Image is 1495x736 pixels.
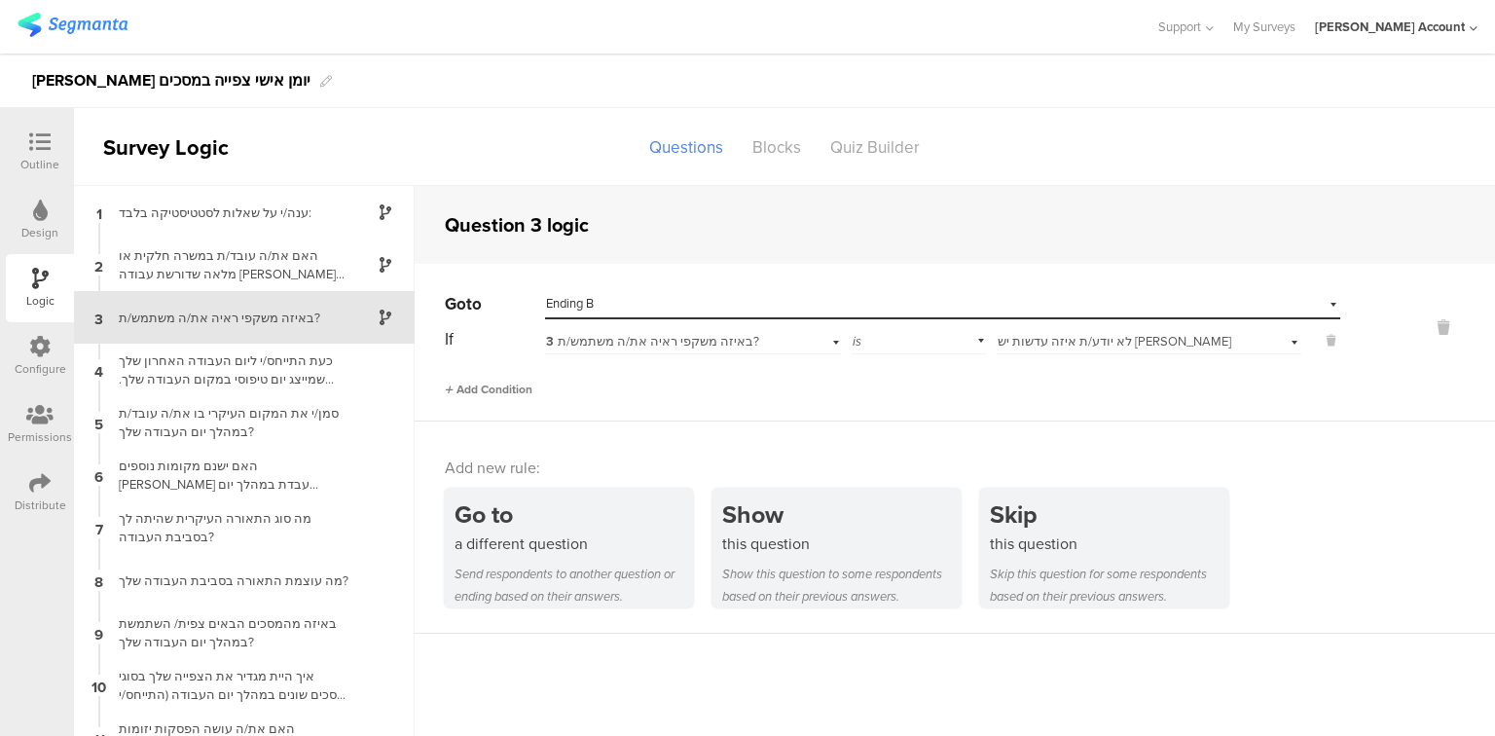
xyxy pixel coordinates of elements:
[94,254,103,276] span: 2
[94,464,103,486] span: 6
[546,332,759,350] span: באיזה משקפי ראיה את/ה משתמש/ת?
[445,292,466,316] span: Go
[107,246,350,283] div: האם את/ה עובד/ת במשרה חלקית או מלאה שדורשת עבודה [PERSON_NAME] מחשב? ואם כן, כמה שעות ביום ממוצע ...
[18,13,128,37] img: segmanta logo
[990,533,1228,555] div: this question
[107,351,350,388] div: כעת התייחס/י ליום העבודה האחרון שלך שמייצג יום טיפוסי במקום העבודה שלך. בכמה משקפי ראיה אופטיים ה...
[8,428,72,446] div: Permissions
[107,309,350,327] div: באיזה משקפי ראיה את/ה משתמש/ת?
[455,533,693,555] div: a different question
[107,509,350,546] div: מה סוג התאורה העיקרית שהיתה לך בסביבת העבודה?
[74,131,298,164] div: Survey Logic
[15,497,66,514] div: Distribute
[466,292,482,316] span: to
[107,457,350,494] div: האם ישנם מקומות נוספים [PERSON_NAME] עבדת במהלך יום העבודה שלך? אם כן, באיזה?
[546,333,554,350] span: 3
[546,333,788,350] div: באיזה משקפי ראיה את/ה משתמש/ת?
[107,667,350,704] div: איך היית מגדיר את הצפייה שלך בסוגי מסכים שונים במהלך יום העבודה (התייחס/י למחשב, טאבלט, טלפון, טל...
[91,675,106,696] span: 10
[445,210,589,239] div: Question 3 logic
[107,571,350,590] div: מה עוצמת התאורה בסביבת העבודה שלך?
[816,130,934,165] div: Quiz Builder
[15,360,66,378] div: Configure
[455,563,693,607] div: Send respondents to another question or ending based on their answers.
[107,614,350,651] div: באיזה מהמסכים הבאים צפית/ השתמשת במהלך יום העבודה שלך?
[96,202,102,223] span: 1
[26,292,55,310] div: Logic
[445,327,543,351] div: If
[990,563,1228,607] div: Skip this question for some respondents based on their previous answers.
[95,517,103,538] span: 7
[998,332,1231,350] span: לא יודע/ת איזה עדשות יש [PERSON_NAME]
[853,332,861,350] span: is
[635,130,738,165] div: Questions
[445,457,1467,479] div: Add new rule:
[32,65,310,96] div: [PERSON_NAME] יומן אישי צפייה במסכים
[738,130,816,165] div: Blocks
[94,622,103,644] span: 9
[455,497,693,533] div: Go to
[722,497,961,533] div: Show
[1158,18,1201,36] span: Support
[94,359,103,381] span: 4
[445,381,532,398] span: Add Condition
[94,570,103,591] span: 8
[1315,18,1465,36] div: [PERSON_NAME] Account
[722,563,961,607] div: Show this question to some respondents based on their previous answers.
[722,533,961,555] div: this question
[20,156,59,173] div: Outline
[107,404,350,441] div: סמן/י את המקום העיקרי בו את/ה עובד/ת במהלך יום העבודה שלך?
[990,497,1228,533] div: Skip
[107,203,350,222] div: ענה/י על שאלות לסטטיסטיקה בלבד:
[21,224,58,241] div: Design
[546,294,594,313] span: Ending B
[94,307,103,328] span: 3
[94,412,103,433] span: 5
